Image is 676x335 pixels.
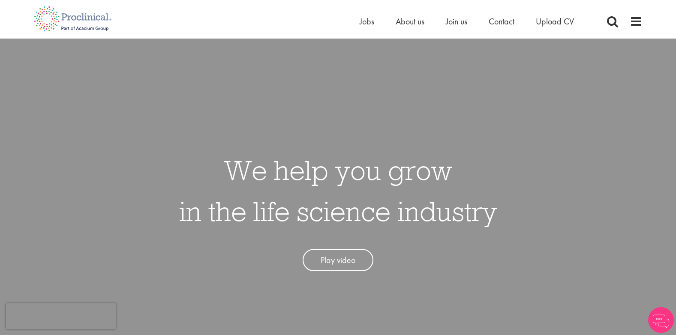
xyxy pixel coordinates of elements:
a: Join us [446,16,467,27]
a: Contact [489,16,514,27]
a: Upload CV [536,16,574,27]
a: About us [396,16,424,27]
h1: We help you grow in the life science industry [179,150,497,232]
a: Play video [303,249,373,272]
img: Chatbot [648,307,674,333]
a: Jobs [360,16,374,27]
